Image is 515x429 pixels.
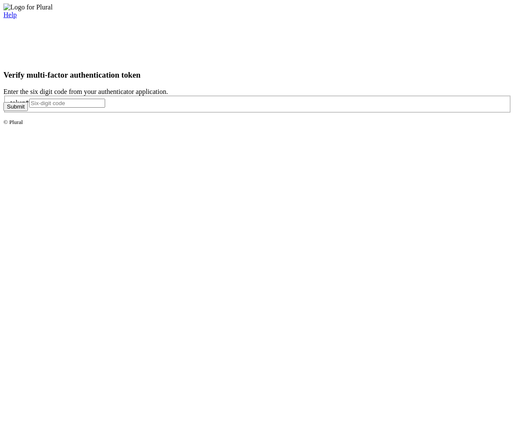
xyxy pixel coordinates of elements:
[3,11,17,18] a: Help
[10,99,29,106] label: token
[29,99,105,108] input: Six-digit code
[3,119,23,125] small: © Plural
[3,3,53,11] img: Logo for Plural
[3,102,28,111] button: Submit
[3,88,512,96] div: Enter the six digit code from your authenticator application.
[3,70,512,80] h3: Verify multi-factor authentication token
